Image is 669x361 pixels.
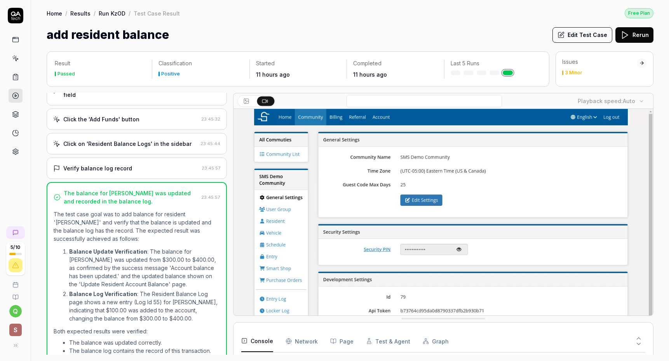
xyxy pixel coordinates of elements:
[69,247,220,288] p: : The balance for [PERSON_NAME] was updated from $300.00 to $400.00, as confirmed by the success ...
[54,327,220,335] p: Both expected results were verified:
[69,338,220,347] li: The balance was updated correctly.
[63,164,132,172] div: Verify balance log record
[161,72,180,76] div: Positive
[202,88,220,93] time: 23:45:21
[159,60,243,67] p: Classification
[69,248,147,255] strong: Balance Update Verification
[9,305,22,317] button: q
[562,58,637,66] div: Issues
[94,9,96,17] div: /
[625,8,653,18] button: Free Plan
[256,60,340,67] p: Started
[55,60,146,67] p: Result
[256,71,290,78] time: 11 hours ago
[615,27,653,43] button: Rerun
[3,288,28,300] a: Documentation
[423,330,449,352] button: Graph
[64,189,198,205] div: The balance for [PERSON_NAME] was updated and recorded in the balance log.
[578,97,635,105] div: Playback speed:
[69,291,137,297] strong: Balance Log Verification
[565,70,582,75] div: 3 Minor
[99,9,125,17] a: Run KzOD
[366,330,410,352] button: Test & Agent
[3,317,28,338] button: S
[54,210,220,243] p: The test case goal was to add balance for resident '[PERSON_NAME]' and verify that the balance is...
[10,245,20,250] span: 5 / 10
[3,275,28,288] a: Book a call with us
[129,9,131,17] div: /
[451,60,535,67] p: Last 5 Runs
[201,195,220,200] time: 23:45:57
[200,141,220,146] time: 23:45:44
[69,347,220,355] li: The balance log contains the record of this transaction.
[47,26,169,44] h1: add resident balance
[6,226,25,239] a: New conversation
[9,324,22,336] span: S
[353,71,387,78] time: 11 hours ago
[552,27,612,43] button: Edit Test Case
[330,330,354,352] button: Page
[202,165,220,171] time: 23:45:57
[47,9,62,17] a: Home
[63,115,139,123] div: Click the 'Add Funds' button
[69,290,220,322] p: : The Resident Balance Log page shows a new entry (Log Id 55) for [PERSON_NAME], indicating that ...
[57,72,75,76] div: Passed
[201,116,220,122] time: 23:45:32
[353,60,437,67] p: Completed
[70,9,91,17] a: Results
[63,140,192,148] div: Click on 'Resident Balance Logs' in the sidebar
[65,9,67,17] div: /
[134,9,180,17] div: Test Case Result
[286,330,318,352] button: Network
[241,330,273,352] button: Console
